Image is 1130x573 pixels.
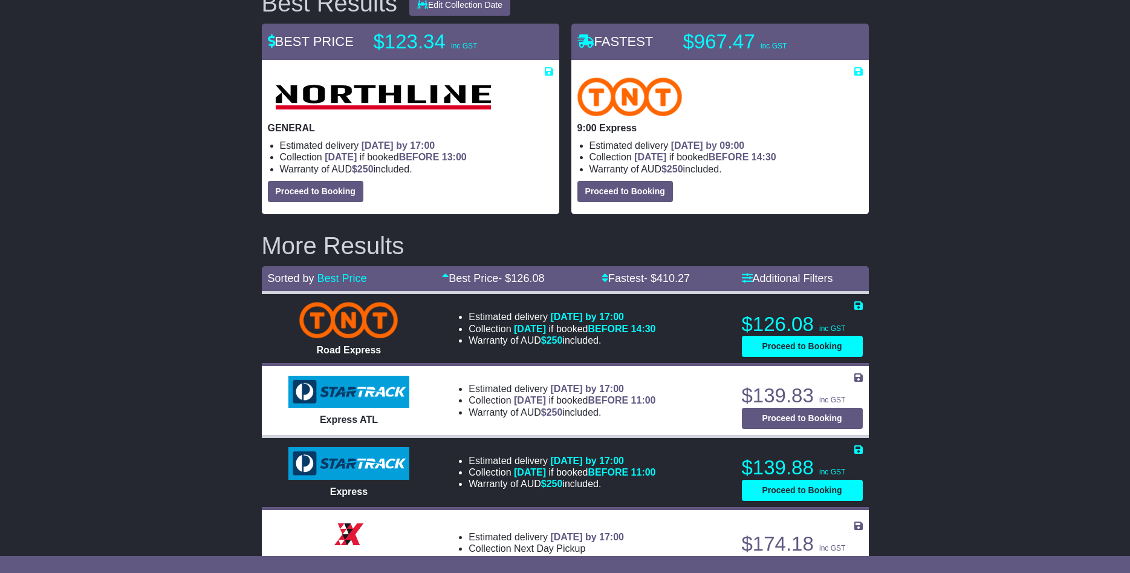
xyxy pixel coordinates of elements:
[352,164,374,174] span: $
[547,479,563,489] span: 250
[819,468,845,476] span: inc GST
[547,555,563,565] span: 250
[325,152,466,162] span: if booked
[317,345,382,355] span: Road Express
[742,456,863,480] p: $139.88
[589,151,863,163] li: Collection
[469,467,655,478] li: Collection
[761,42,787,50] span: inc GST
[541,479,563,489] span: $
[550,384,624,394] span: [DATE] by 17:00
[280,140,553,151] li: Estimated delivery
[299,302,398,338] img: TNT Domestic: Road Express
[588,395,628,405] span: BEFORE
[362,140,435,151] span: [DATE] by 17:00
[288,447,409,480] img: StarTrack: Express
[451,42,477,50] span: inc GST
[589,163,863,175] li: Warranty of AUD included.
[469,554,624,566] li: Warranty of AUD included.
[541,555,563,565] span: $
[550,456,624,466] span: [DATE] by 17:00
[317,272,367,284] a: Best Price
[541,335,563,345] span: $
[469,383,655,395] li: Estimated delivery
[514,324,655,334] span: if booked
[602,272,690,284] a: Fastest- $410.27
[469,407,655,418] li: Warranty of AUD included.
[268,34,354,49] span: BEST PRICE
[442,152,467,162] span: 13:00
[514,324,546,334] span: [DATE]
[589,140,863,151] li: Estimated delivery
[442,272,544,284] a: Best Price- $126.08
[631,467,656,477] span: 11:00
[577,122,863,134] p: 9:00 Express
[752,152,776,162] span: 14:30
[634,152,776,162] span: if booked
[320,414,378,425] span: Express ATL
[742,480,863,501] button: Proceed to Booking
[514,467,546,477] span: [DATE]
[631,395,656,405] span: 11:00
[742,272,833,284] a: Additional Filters
[469,531,624,543] li: Estimated delivery
[742,336,863,357] button: Proceed to Booking
[469,543,624,554] li: Collection
[357,164,374,174] span: 250
[330,486,368,497] span: Express
[631,324,656,334] span: 14:30
[577,181,673,202] button: Proceed to Booking
[550,532,624,542] span: [DATE] by 17:00
[644,272,690,284] span: - $
[469,395,655,406] li: Collection
[498,272,544,284] span: - $
[514,395,546,405] span: [DATE]
[742,532,863,556] p: $174.18
[667,164,683,174] span: 250
[374,30,525,54] p: $123.34
[262,232,869,259] h2: More Results
[547,407,563,417] span: 250
[469,311,655,323] li: Estimated delivery
[683,30,834,54] p: $967.47
[547,335,563,345] span: 250
[280,163,553,175] li: Warranty of AUD included.
[469,455,655,467] li: Estimated delivery
[819,396,845,404] span: inc GST
[469,323,655,335] li: Collection
[268,77,498,116] img: Northline Distribution: GENERAL
[469,335,655,346] li: Warranty of AUD included.
[288,376,409,408] img: StarTrack: Express ATL
[511,272,544,284] span: 126.08
[280,151,553,163] li: Collection
[661,164,683,174] span: $
[577,77,683,116] img: TNT Domestic: 9:00 Express
[657,272,690,284] span: 410.27
[331,516,367,552] img: Border Express: Express Bulk Service
[742,312,863,336] p: $126.08
[268,181,363,202] button: Proceed to Booking
[588,324,628,334] span: BEFORE
[325,152,357,162] span: [DATE]
[268,122,553,134] p: GENERAL
[819,544,845,552] span: inc GST
[514,395,655,405] span: if booked
[577,34,654,49] span: FASTEST
[399,152,440,162] span: BEFORE
[819,324,845,333] span: inc GST
[742,384,863,408] p: $139.83
[742,408,863,429] button: Proceed to Booking
[514,543,585,554] span: Next Day Pickup
[671,140,745,151] span: [DATE] by 09:00
[550,312,624,322] span: [DATE] by 17:00
[469,478,655,490] li: Warranty of AUD included.
[709,152,749,162] span: BEFORE
[634,152,666,162] span: [DATE]
[268,272,314,284] span: Sorted by
[588,467,628,477] span: BEFORE
[514,467,655,477] span: if booked
[541,407,563,417] span: $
